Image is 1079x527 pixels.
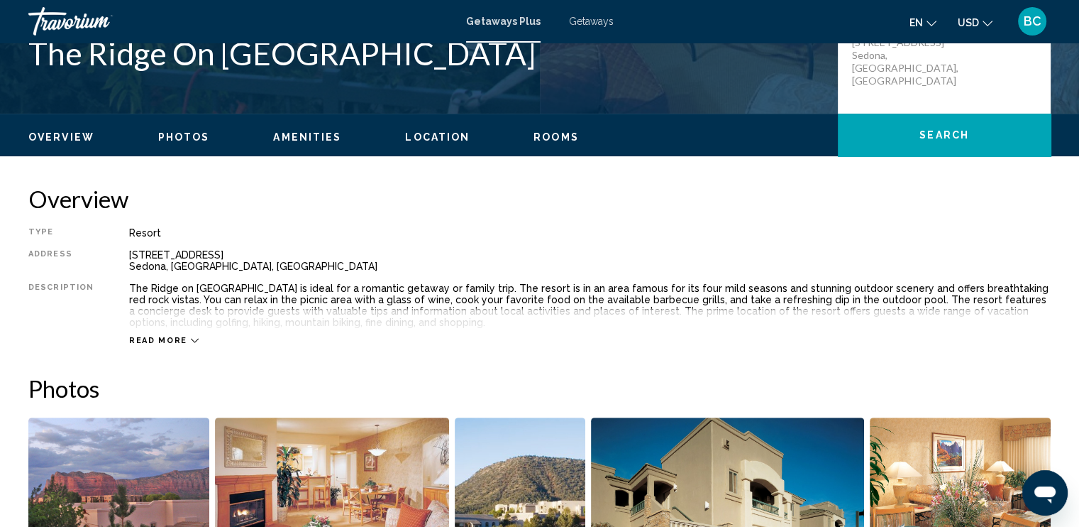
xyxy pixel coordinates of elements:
[1022,470,1068,516] iframe: Button to launch messaging window
[1024,14,1041,28] span: BC
[1014,6,1051,36] button: User Menu
[28,185,1051,213] h2: Overview
[28,249,94,272] div: Address
[28,35,824,72] h1: The Ridge On [GEOGRAPHIC_DATA]
[838,114,1051,156] button: Search
[129,283,1051,328] div: The Ridge on [GEOGRAPHIC_DATA] is ideal for a romantic getaway or family trip. The resort is in a...
[28,7,452,36] a: Travorium
[273,131,341,143] button: Amenities
[129,249,1051,272] div: [STREET_ADDRESS] Sedona, [GEOGRAPHIC_DATA], [GEOGRAPHIC_DATA]
[569,16,614,27] a: Getaways
[958,12,992,33] button: Change currency
[405,131,470,143] button: Location
[909,17,923,28] span: en
[158,131,210,143] button: Photos
[28,131,94,143] button: Overview
[466,16,541,27] a: Getaways Plus
[852,36,965,87] p: [STREET_ADDRESS] Sedona, [GEOGRAPHIC_DATA], [GEOGRAPHIC_DATA]
[958,17,979,28] span: USD
[129,335,199,346] button: Read more
[28,283,94,328] div: Description
[129,227,1051,239] div: Resort
[28,227,94,239] div: Type
[129,336,187,345] span: Read more
[533,131,579,143] button: Rooms
[28,374,1051,403] h2: Photos
[909,12,936,33] button: Change language
[919,130,969,141] span: Search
